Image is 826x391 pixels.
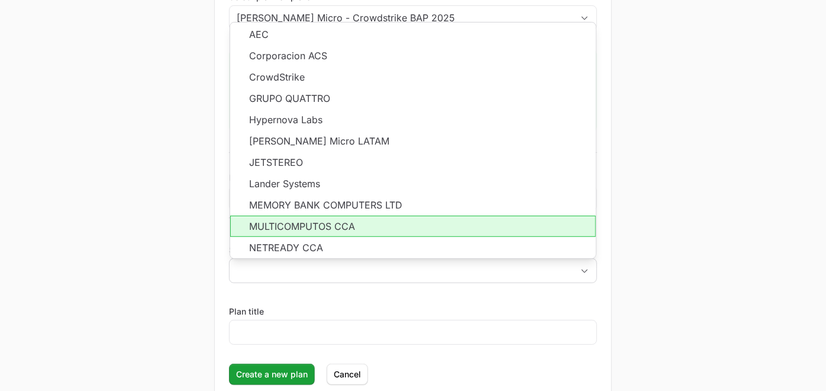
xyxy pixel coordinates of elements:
[327,364,368,385] button: Cancel
[573,259,596,283] div: Close
[229,244,597,256] label: Select the partner this plan is for:
[229,364,315,385] button: Create a new plan
[229,306,264,318] label: Plan title
[334,367,361,382] span: Cancel
[230,6,596,30] button: [PERSON_NAME] Micro - Crowdstrike BAP 2025
[229,172,597,184] p: Plan dates
[236,367,308,382] span: Create a new plan
[237,11,573,25] div: [PERSON_NAME] Micro - Crowdstrike BAP 2025
[229,216,597,225] p: The start and end dates for this plan are set from the selected template.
